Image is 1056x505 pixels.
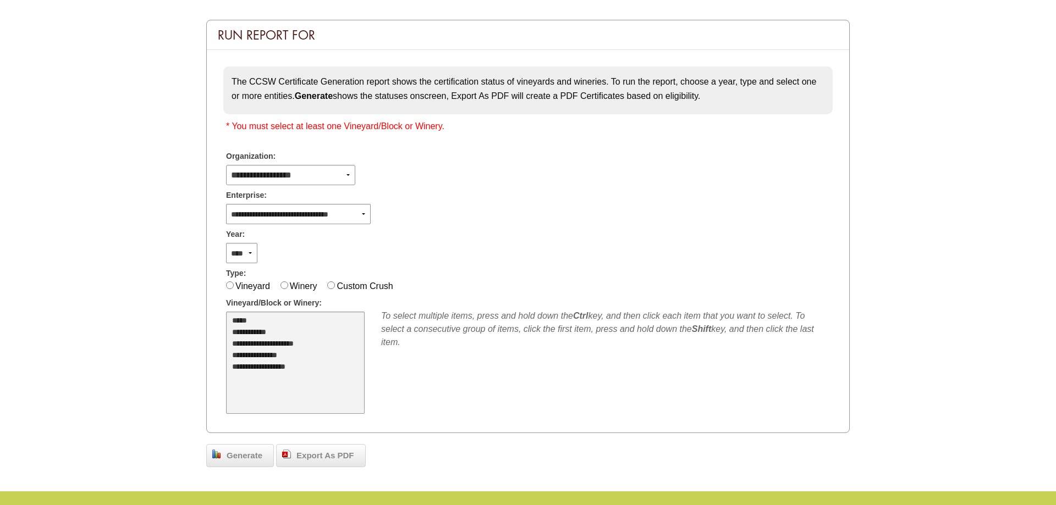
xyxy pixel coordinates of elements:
label: Winery [290,281,317,291]
img: doc_pdf.png [282,449,291,458]
span: Enterprise: [226,190,267,201]
span: Generate [221,449,268,462]
label: Vineyard [235,281,270,291]
div: Run Report For [207,20,849,50]
p: The CCSW Certificate Generation report shows the certification status of vineyards and wineries. ... [232,75,824,103]
span: Organization: [226,151,276,162]
span: Vineyard/Block or Winery: [226,297,322,309]
b: Shift [692,324,712,334]
a: Generate [206,444,274,467]
strong: Generate [295,91,333,101]
b: Ctrl [573,311,588,320]
span: * You must select at least one Vineyard/Block or Winery. [226,121,444,131]
img: chart_bar.png [212,449,221,458]
label: Custom Crush [337,281,393,291]
a: Export As PDF [276,444,365,467]
span: Type: [226,268,246,279]
div: To select multiple items, press and hold down the key, and then click each item that you want to ... [381,309,830,349]
span: Export As PDF [291,449,359,462]
span: Year: [226,229,245,240]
